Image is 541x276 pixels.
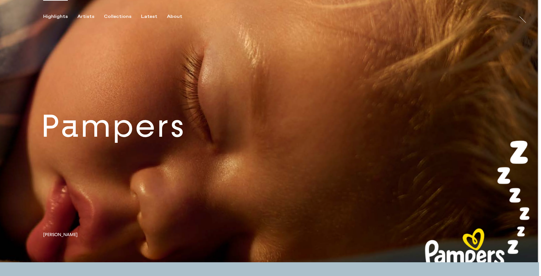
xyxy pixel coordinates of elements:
[43,14,68,19] div: Highlights
[167,14,192,19] button: About
[141,14,157,19] div: Latest
[43,14,77,19] button: Highlights
[77,14,104,19] button: Artists
[104,14,141,19] button: Collections
[167,14,182,19] div: About
[77,14,94,19] div: Artists
[141,14,167,19] button: Latest
[104,14,131,19] div: Collections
